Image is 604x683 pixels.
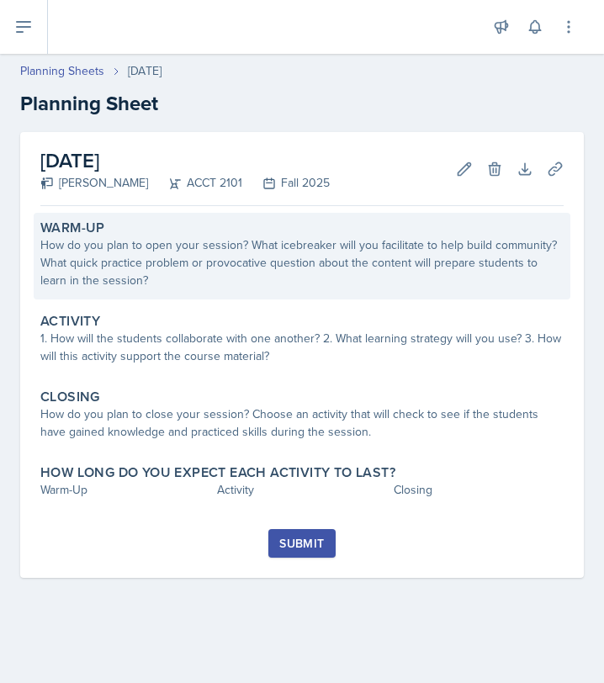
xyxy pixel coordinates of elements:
div: How do you plan to close your session? Choose an activity that will check to see if the students ... [40,405,564,441]
label: Warm-Up [40,220,105,236]
label: Activity [40,313,100,330]
div: [PERSON_NAME] [40,174,148,192]
div: Submit [279,537,324,550]
div: 1. How will the students collaborate with one another? 2. What learning strategy will you use? 3.... [40,330,564,365]
a: Planning Sheets [20,62,104,80]
div: Warm-Up [40,481,210,499]
div: [DATE] [128,62,162,80]
button: Submit [268,529,335,558]
div: How do you plan to open your session? What icebreaker will you facilitate to help build community... [40,236,564,289]
label: How long do you expect each activity to last? [40,464,395,481]
h2: Planning Sheet [20,88,584,119]
div: Closing [394,481,564,499]
div: ACCT 2101 [148,174,242,192]
label: Closing [40,389,100,405]
h2: [DATE] [40,146,330,176]
div: Fall 2025 [242,174,330,192]
div: Activity [217,481,387,499]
